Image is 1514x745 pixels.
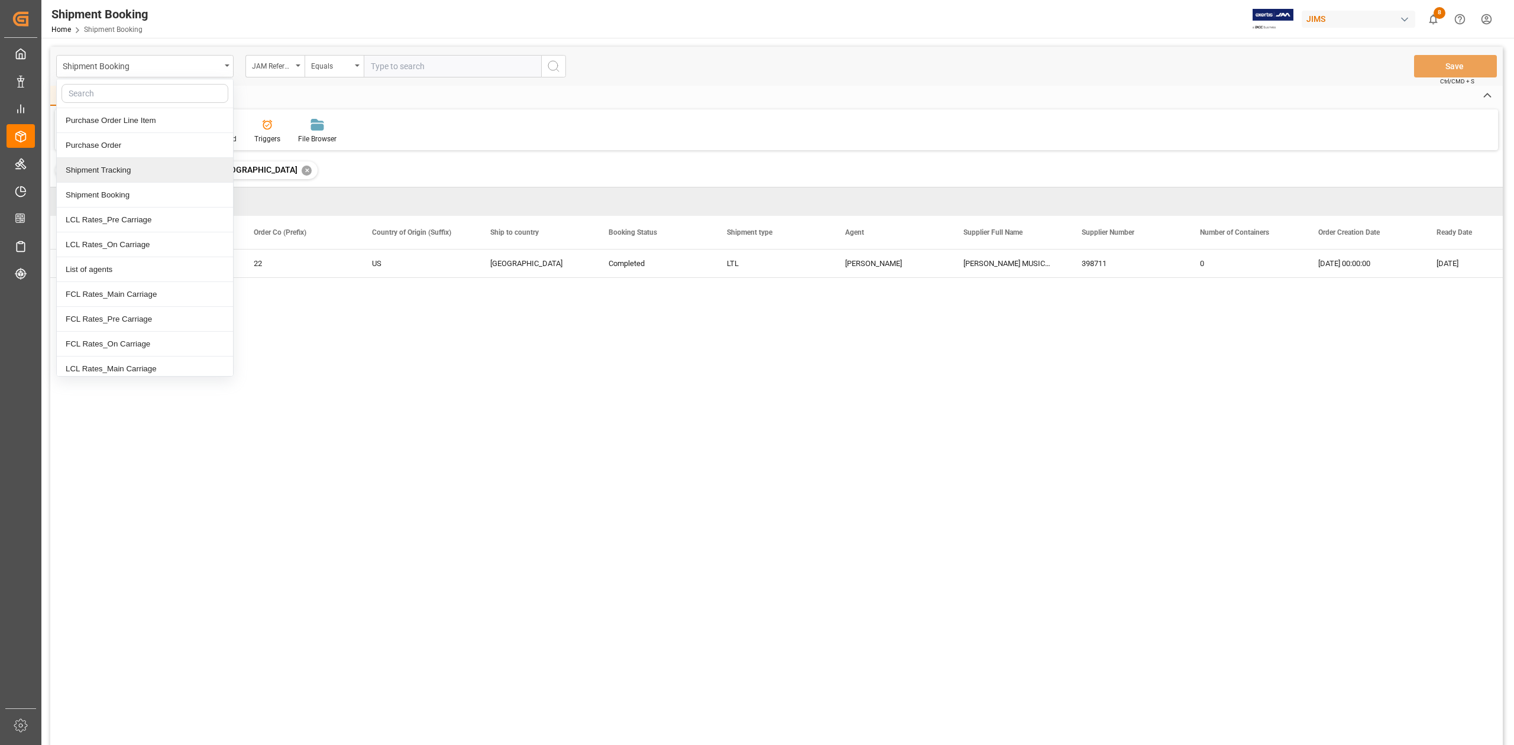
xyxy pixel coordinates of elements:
button: Help Center [1447,6,1473,33]
div: JAM Reference Number [252,58,292,72]
span: 8 [1434,7,1445,19]
a: Home [51,25,71,34]
div: Completed [609,250,698,277]
div: List of agents [57,257,233,282]
div: Press SPACE to select this row. [50,250,121,278]
span: Supplier Full Name [963,228,1023,237]
div: Purchase Order Line Item [57,108,233,133]
span: 22-9680-[GEOGRAPHIC_DATA] [183,165,297,174]
div: [PERSON_NAME] MUSICAL PRODUCTS, INC. - 212 [949,250,1067,277]
div: [PERSON_NAME] [845,250,935,277]
span: Supplier Number [1082,228,1134,237]
span: Order Co (Prefix) [254,228,306,237]
div: Shipment Booking [57,183,233,208]
div: Home [50,86,90,106]
span: Number of Containers [1200,228,1269,237]
button: Save [1414,55,1497,77]
span: Ship to country [490,228,539,237]
button: open menu [305,55,364,77]
div: Triggers [254,134,280,144]
div: [GEOGRAPHIC_DATA] [490,250,580,277]
input: Type to search [364,55,541,77]
div: Equals [311,58,351,72]
div: Shipment Booking [63,58,221,73]
span: Ctrl/CMD + S [1440,77,1474,86]
div: FCL Rates_Main Carriage [57,282,233,307]
button: show 8 new notifications [1420,6,1447,33]
div: FCL Rates_On Carriage [57,332,233,357]
div: LCL Rates_Main Carriage [57,357,233,381]
div: JIMS [1302,11,1415,28]
div: LCL Rates_On Carriage [57,232,233,257]
span: Shipment type [727,228,772,237]
button: close menu [56,55,234,77]
div: LTL [727,250,817,277]
img: Exertis%20JAM%20-%20Email%20Logo.jpg_1722504956.jpg [1253,9,1293,30]
div: FCL Rates_Pre Carriage [57,307,233,332]
span: Country of Origin (Suffix) [372,228,451,237]
button: open menu [245,55,305,77]
div: 22 [254,250,344,277]
div: Purchase Order [57,133,233,158]
span: Booking Status [609,228,657,237]
div: ✕ [302,166,312,176]
input: Search [62,84,228,103]
div: LCL Rates_Pre Carriage [57,208,233,232]
span: Ready Date [1437,228,1472,237]
div: File Browser [298,134,337,144]
div: 0 [1186,250,1304,277]
div: 398711 [1067,250,1186,277]
button: search button [541,55,566,77]
button: JIMS [1302,8,1420,30]
div: Shipment Booking [51,5,148,23]
span: Agent [845,228,864,237]
div: US [372,250,462,277]
div: [DATE] 00:00:00 [1304,250,1422,277]
span: Order Creation Date [1318,228,1380,237]
div: Shipment Tracking [57,158,233,183]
